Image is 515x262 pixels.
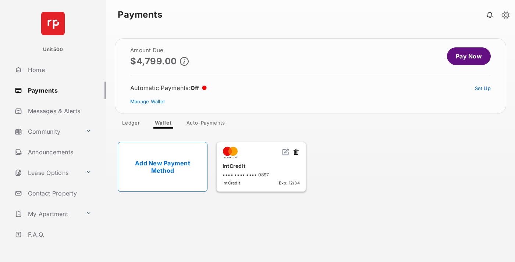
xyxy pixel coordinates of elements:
a: Messages & Alerts [12,102,106,120]
img: svg+xml;base64,PHN2ZyB4bWxucz0iaHR0cDovL3d3dy53My5vcmcvMjAwMC9zdmciIHdpZHRoPSI2NCIgaGVpZ2h0PSI2NC... [41,12,65,35]
a: Announcements [12,143,106,161]
span: intCredit [223,180,240,186]
div: Automatic Payments : [130,84,207,91]
strong: Payments [118,10,162,19]
a: F.A.Q. [12,226,106,243]
a: My Apartment [12,205,83,223]
a: Wallet [149,120,178,129]
p: $4,799.00 [130,56,177,66]
a: Add New Payment Method [118,142,207,192]
img: svg+xml;base64,PHN2ZyB2aWV3Qm94PSIwIDAgMjQgMjQiIHdpZHRoPSIxNiIgaGVpZ2h0PSIxNiIgZmlsbD0ibm9uZSIgeG... [282,148,290,155]
p: Unit500 [43,46,63,53]
a: Lease Options [12,164,83,182]
a: Home [12,61,106,79]
div: •••• •••• •••• 0897 [223,172,300,177]
span: Exp: 12/34 [279,180,300,186]
a: Contact Property [12,184,106,202]
a: Ledger [116,120,146,129]
a: Manage Wallet [130,98,165,104]
a: Payments [12,82,106,99]
div: intCredit [223,160,300,172]
span: Off [191,85,199,91]
a: Set Up [475,85,491,91]
a: Auto-Payments [181,120,231,129]
a: Community [12,123,83,140]
h2: Amount Due [130,47,189,53]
